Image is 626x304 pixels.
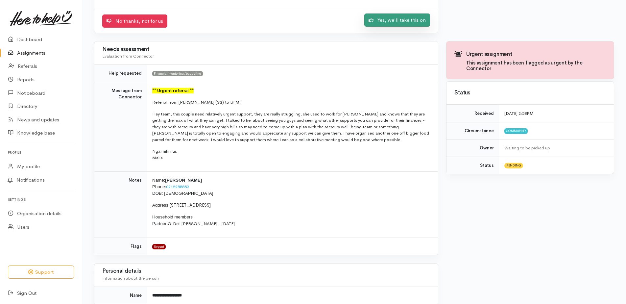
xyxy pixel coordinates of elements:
[166,184,189,190] a: 0212288853
[152,88,194,93] font: ** Urgent referral **
[466,60,606,71] h4: This assignment has been flagged as urgent by the Connector
[152,191,213,196] span: DOB: [DEMOGRAPHIC_DATA]
[152,71,203,76] span: Financial mentoring/budgeting
[170,202,211,208] span: [STREET_ADDRESS]
[165,178,202,183] span: [PERSON_NAME]
[152,215,193,226] span: Household members Partner:
[8,148,74,157] h6: Profile
[152,203,170,208] span: Address:
[446,139,499,157] td: Owner
[152,99,430,106] p: Referral from [PERSON_NAME] (SS) to BFM:
[504,163,523,168] span: Pending
[504,111,534,116] time: [DATE] 2:58PM
[102,275,159,281] span: Information about the person
[152,111,430,143] p: Hey team, this couple need relatively urgent support, they are really struggling, she used to wor...
[94,238,147,255] td: Flags
[504,145,606,151] div: Waiting to be picked up
[152,214,430,227] p: O'Dell [PERSON_NAME] - [DATE]
[446,105,499,122] td: Received
[454,90,606,96] h3: Status
[446,122,499,139] td: Circumstance
[152,178,202,189] span: Name: Phone:
[102,46,430,53] h3: Needs assessment
[94,82,147,172] td: Message from Connector
[152,148,430,161] p: Ngā mihi nui, Malia
[94,287,147,304] td: Name
[94,65,147,82] td: Help requested
[94,172,147,238] td: Notes
[8,266,74,279] button: Support
[102,14,167,28] a: No thanks, not for us
[8,195,74,204] h6: Settings
[364,13,430,27] a: Yes, we'll take this on
[152,244,166,249] span: Urgent
[504,128,528,134] span: Community
[102,53,154,59] span: Evaluation from Connector
[446,157,499,174] td: Status
[466,51,606,58] h3: Urgent assignment
[102,268,430,274] h3: Personal details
